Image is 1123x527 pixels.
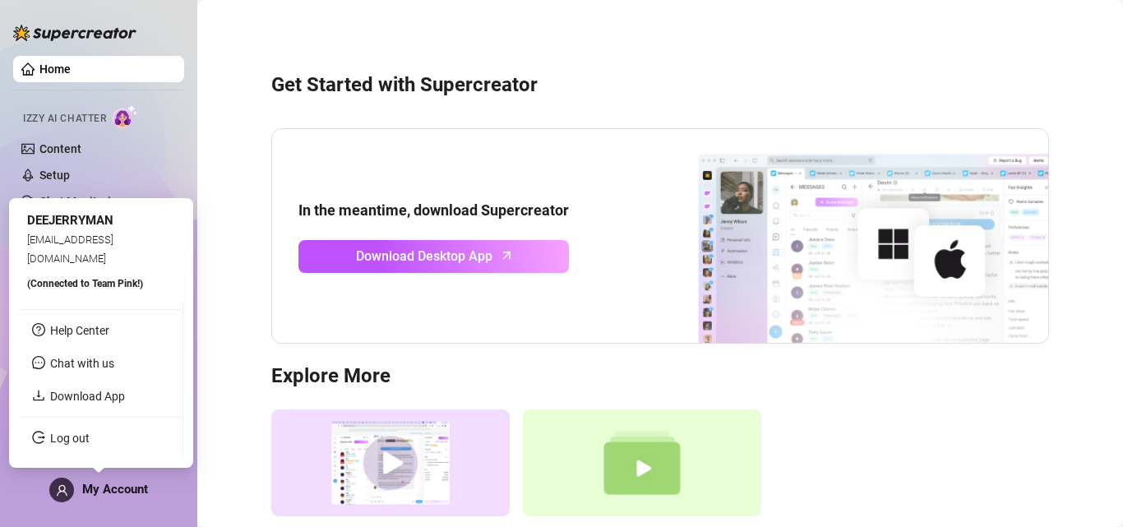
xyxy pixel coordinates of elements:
[39,195,124,208] a: Chat Monitoring
[50,432,90,445] a: Log out
[27,233,113,264] span: [EMAIL_ADDRESS][DOMAIN_NAME]
[32,356,45,369] span: message
[50,357,114,370] span: Chat with us
[39,142,81,155] a: Content
[298,240,569,273] a: Download Desktop Apparrow-up
[356,246,492,266] span: Download Desktop App
[13,25,136,41] img: logo-BBDzfeDw.svg
[298,201,569,219] strong: In the meantime, download Supercreator
[19,425,183,451] li: Log out
[50,324,109,337] a: Help Center
[113,104,138,128] img: AI Chatter
[271,409,510,517] img: supercreator demo
[27,213,113,228] span: DEEJERRYMAN
[27,278,143,289] span: (Connected to Team Pink! )
[39,169,70,182] a: Setup
[39,62,71,76] a: Home
[56,484,68,497] span: user
[497,246,516,265] span: arrow-up
[82,482,148,497] span: My Account
[637,129,1048,343] img: download app
[50,390,125,403] a: Download App
[271,363,1049,390] h3: Explore More
[271,72,1049,99] h3: Get Started with Supercreator
[523,409,761,517] img: help guides
[23,111,106,127] span: Izzy AI Chatter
